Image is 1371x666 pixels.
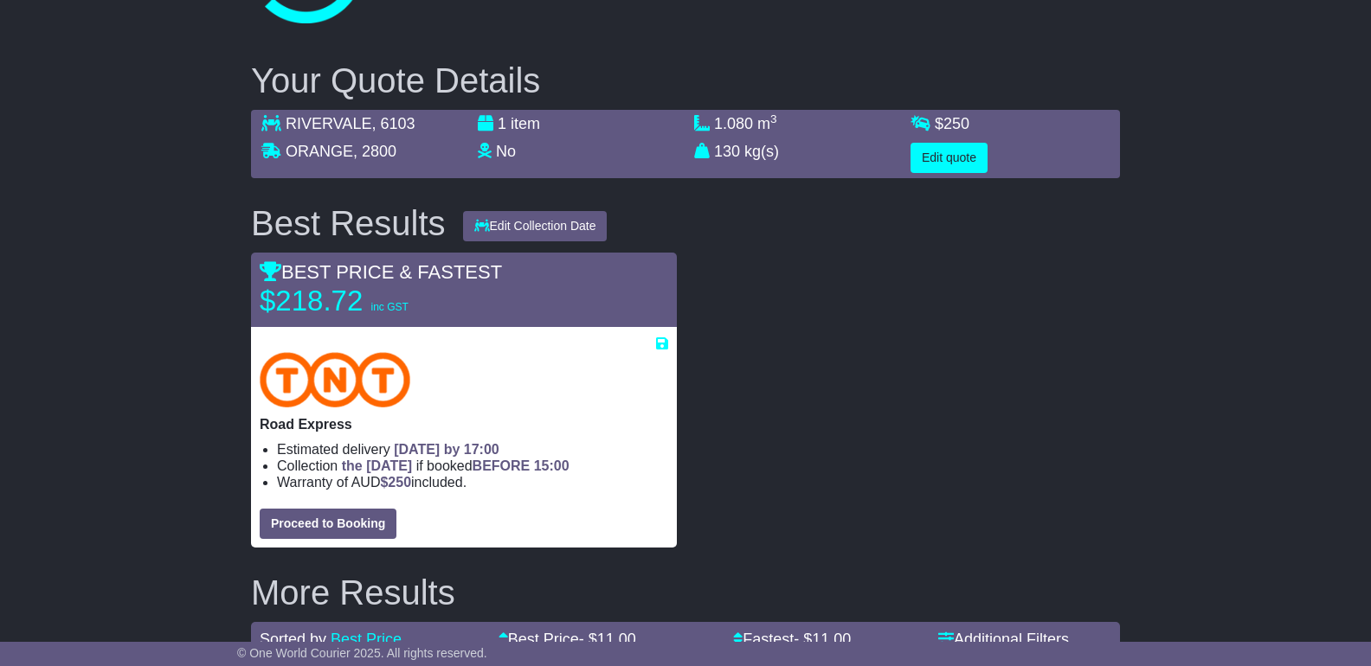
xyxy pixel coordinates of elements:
a: Best Price- $11.00 [499,631,636,648]
span: 1 [498,115,506,132]
span: inc GST [370,301,408,313]
span: - $ [579,631,636,648]
li: Warranty of AUD included. [277,474,668,490]
span: item [511,115,540,132]
button: Edit Collection Date [463,211,608,241]
h2: More Results [251,573,1120,612]
button: Proceed to Booking [260,509,396,539]
span: 15:00 [534,458,570,473]
span: $ [935,115,969,132]
span: [DATE] by 17:00 [394,442,499,457]
button: Edit quote [911,143,988,173]
span: 250 [943,115,969,132]
span: No [496,143,516,160]
span: Sorted by [260,631,326,648]
span: 11.00 [597,631,636,648]
span: m [757,115,777,132]
img: TNT Domestic: Road Express [260,352,410,407]
span: the [DATE] [342,458,412,473]
sup: 3 [770,112,777,125]
p: Road Express [260,416,668,432]
span: 11.00 [812,631,851,648]
span: ORANGE [286,143,353,160]
span: kg(s) [744,143,779,160]
span: © One World Courier 2025. All rights reserved. [237,646,487,660]
span: RIVERVALE [286,115,371,132]
li: Collection [277,458,668,474]
span: $ [380,475,411,490]
span: 1.080 [714,115,753,132]
span: - $ [794,631,851,648]
span: , 2800 [353,143,396,160]
h2: Your Quote Details [251,61,1120,99]
span: BEST PRICE & FASTEST [260,261,502,283]
a: Additional Filters [938,631,1069,648]
a: Fastest- $11.00 [733,631,851,648]
a: Best Price [331,631,402,648]
span: if booked [342,458,570,473]
span: 250 [388,475,411,490]
li: Estimated delivery [277,441,668,458]
div: Best Results [242,204,454,242]
p: $218.72 [260,284,476,318]
span: , 6103 [371,115,415,132]
span: 130 [714,143,740,160]
span: BEFORE [473,458,531,473]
